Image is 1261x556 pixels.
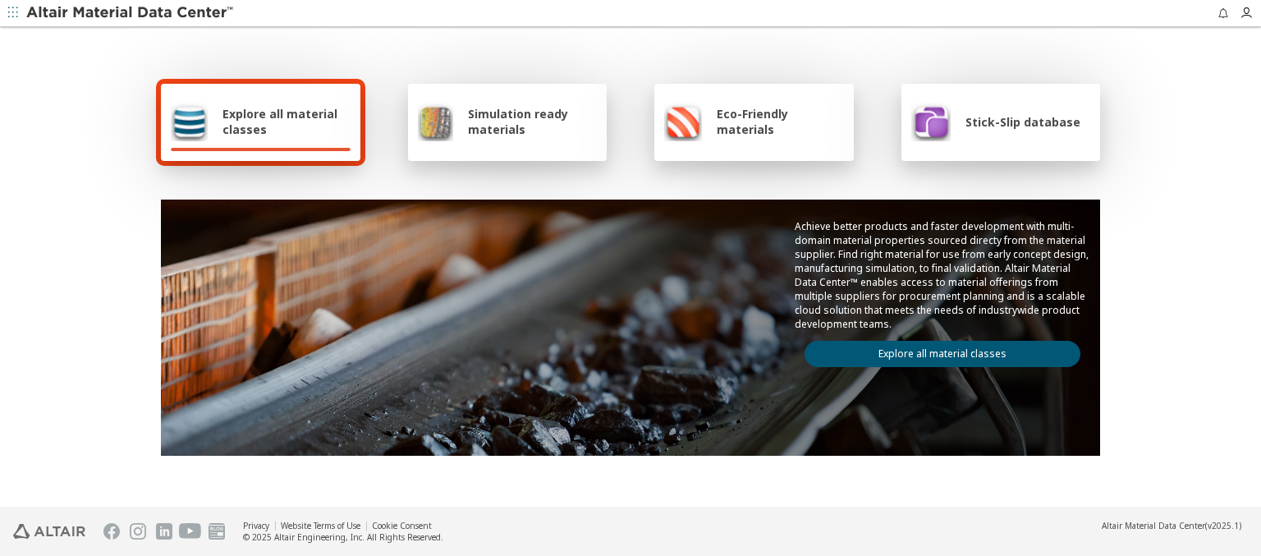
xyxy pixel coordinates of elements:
[372,520,432,531] a: Cookie Consent
[1102,520,1241,531] div: (v2025.1)
[243,520,269,531] a: Privacy
[468,106,597,137] span: Simulation ready materials
[13,524,85,539] img: Altair Engineering
[222,106,351,137] span: Explore all material classes
[243,531,443,543] div: © 2025 Altair Engineering, Inc. All Rights Reserved.
[965,114,1080,130] span: Stick-Slip database
[717,106,843,137] span: Eco-Friendly materials
[26,5,236,21] img: Altair Material Data Center
[805,341,1080,367] a: Explore all material classes
[911,102,951,141] img: Stick-Slip database
[664,102,702,141] img: Eco-Friendly materials
[795,219,1090,331] p: Achieve better products and faster development with multi-domain material properties sourced dire...
[171,102,208,141] img: Explore all material classes
[418,102,453,141] img: Simulation ready materials
[281,520,360,531] a: Website Terms of Use
[1102,520,1205,531] span: Altair Material Data Center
